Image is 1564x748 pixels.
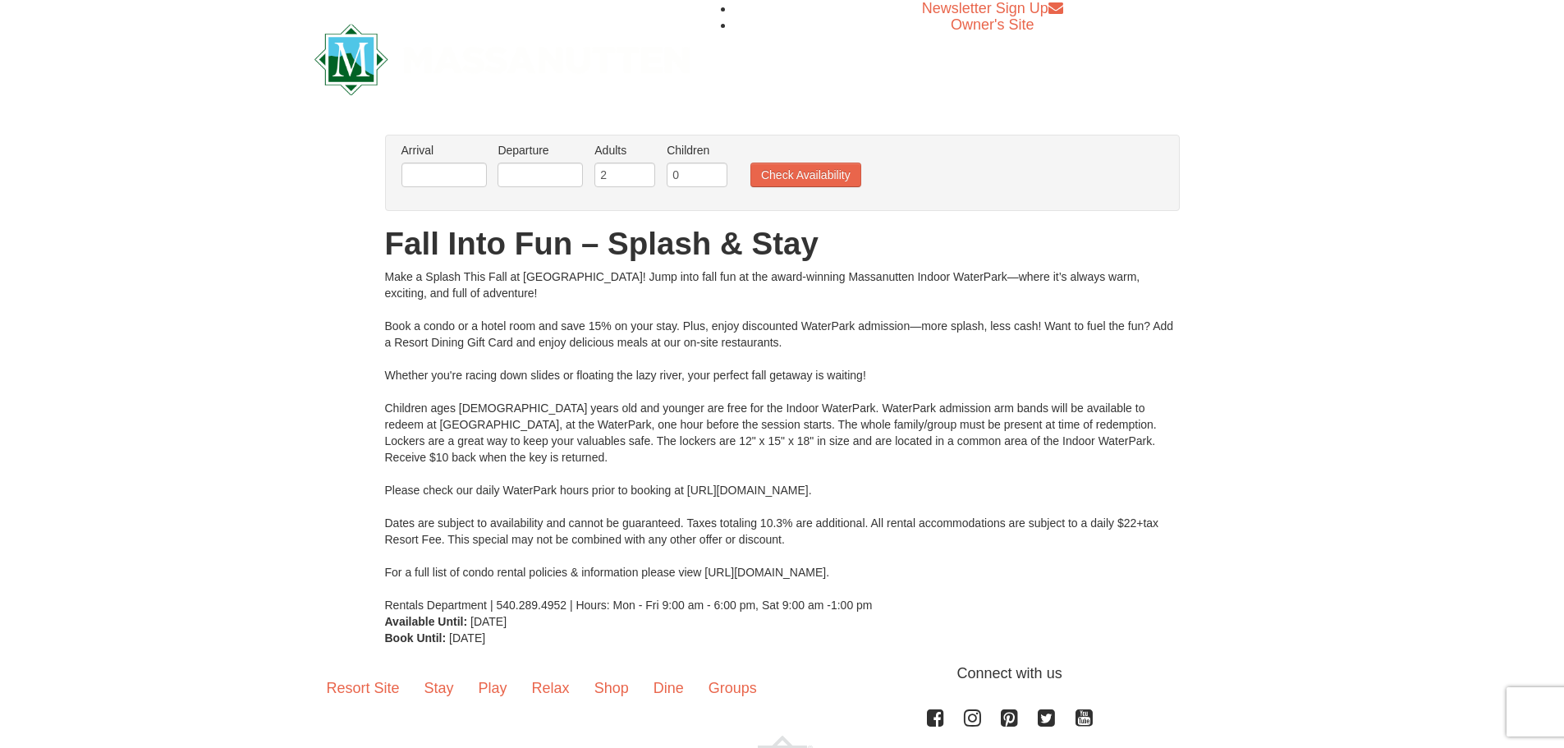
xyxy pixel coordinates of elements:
a: Shop [582,663,641,714]
h1: Fall Into Fun – Splash & Stay [385,227,1180,260]
span: [DATE] [470,615,507,628]
button: Check Availability [750,163,861,187]
div: Make a Splash This Fall at [GEOGRAPHIC_DATA]! Jump into fall fun at the award-winning Massanutten... [385,268,1180,613]
span: [DATE] [449,631,485,645]
a: Stay [412,663,466,714]
a: Groups [696,663,769,714]
label: Departure [498,142,583,158]
p: Connect with us [314,663,1250,685]
strong: Available Until: [385,615,468,628]
a: Relax [520,663,582,714]
a: Resort Site [314,663,412,714]
a: Massanutten Resort [314,38,690,76]
a: Owner's Site [951,16,1034,33]
strong: Book Until: [385,631,447,645]
a: Play [466,663,520,714]
a: Dine [641,663,696,714]
img: Massanutten Resort Logo [314,24,690,95]
label: Arrival [401,142,487,158]
label: Adults [594,142,655,158]
label: Children [667,142,727,158]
